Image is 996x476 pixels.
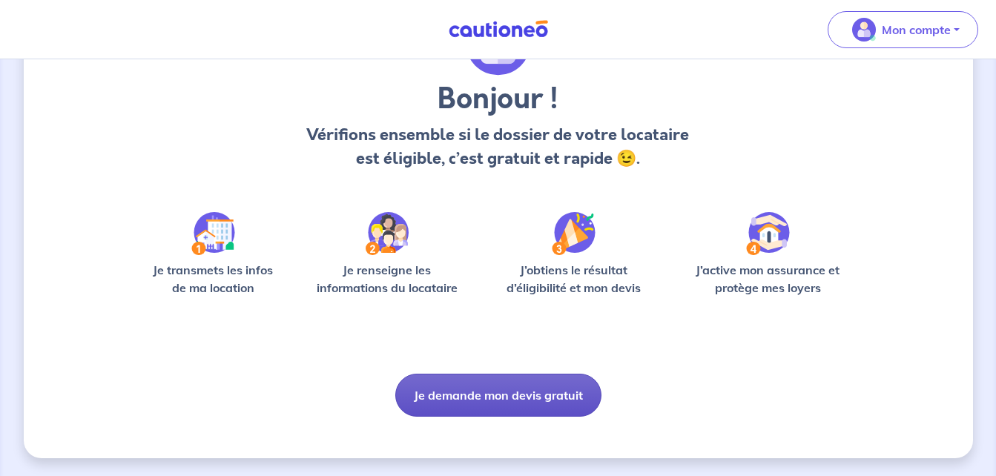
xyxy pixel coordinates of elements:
[142,261,284,297] p: Je transmets les infos de ma location
[882,21,951,39] p: Mon compte
[682,261,854,297] p: J’active mon assurance et protège mes loyers
[191,212,235,255] img: /static/90a569abe86eec82015bcaae536bd8e6/Step-1.svg
[490,261,658,297] p: J’obtiens le résultat d’éligibilité et mon devis
[366,212,409,255] img: /static/c0a346edaed446bb123850d2d04ad552/Step-2.svg
[828,11,978,48] button: illu_account_valid_menu.svgMon compte
[852,18,876,42] img: illu_account_valid_menu.svg
[308,261,467,297] p: Je renseigne les informations du locataire
[746,212,790,255] img: /static/bfff1cf634d835d9112899e6a3df1a5d/Step-4.svg
[443,20,554,39] img: Cautioneo
[303,123,693,171] p: Vérifions ensemble si le dossier de votre locataire est éligible, c’est gratuit et rapide 😉.
[303,82,693,117] h3: Bonjour !
[552,212,596,255] img: /static/f3e743aab9439237c3e2196e4328bba9/Step-3.svg
[395,374,601,417] button: Je demande mon devis gratuit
